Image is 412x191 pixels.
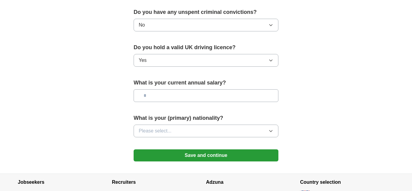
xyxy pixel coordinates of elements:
[134,8,278,16] label: Do you have any unspent criminal convictions?
[134,125,278,137] button: Please select...
[139,127,172,135] span: Please select...
[134,19,278,31] button: No
[134,149,278,161] button: Save and continue
[134,54,278,67] button: Yes
[134,43,278,52] label: Do you hold a valid UK driving licence?
[134,114,278,122] label: What is your (primary) nationality?
[139,57,147,64] span: Yes
[300,174,394,191] h4: Country selection
[134,79,278,87] label: What is your current annual salary?
[139,21,145,29] span: No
